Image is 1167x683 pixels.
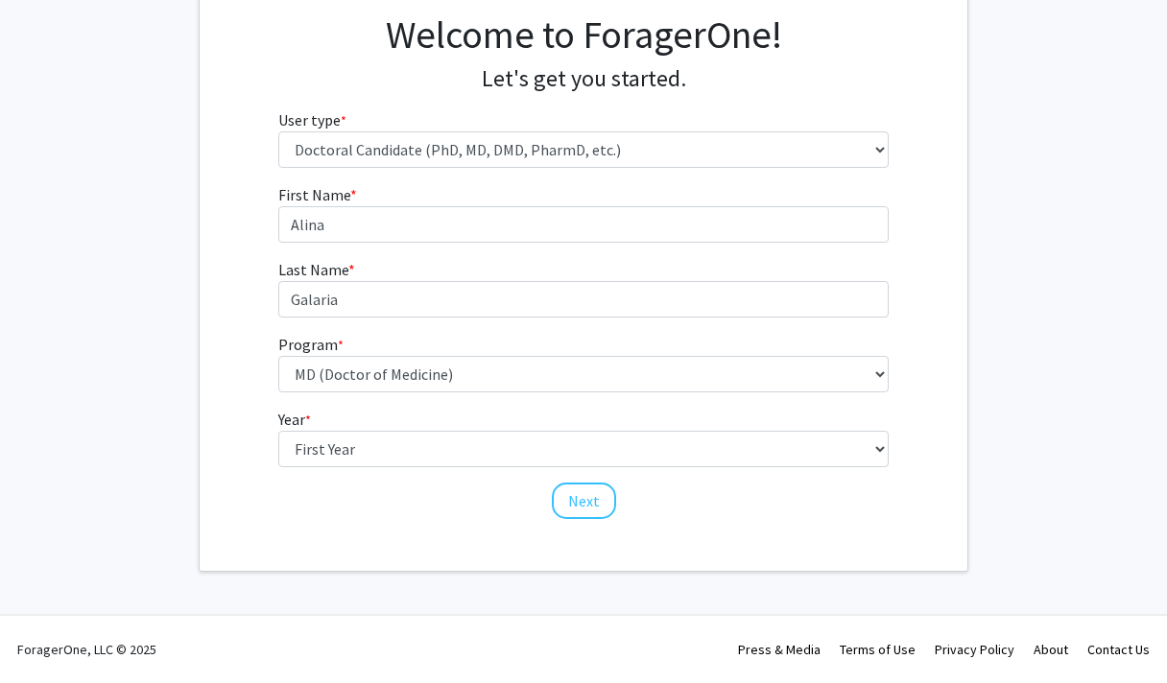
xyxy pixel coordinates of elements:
a: About [1034,641,1068,658]
span: Last Name [278,260,348,279]
label: Program [278,333,344,356]
a: Press & Media [738,641,821,658]
button: Next [552,483,616,519]
h4: Let's get you started. [278,65,890,93]
h1: Welcome to ForagerOne! [278,12,890,58]
iframe: Chat [14,597,82,669]
label: Year [278,408,311,431]
a: Privacy Policy [935,641,1014,658]
label: User type [278,108,346,131]
a: Contact Us [1087,641,1150,658]
div: ForagerOne, LLC © 2025 [17,616,156,683]
a: Terms of Use [840,641,916,658]
span: First Name [278,185,350,204]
